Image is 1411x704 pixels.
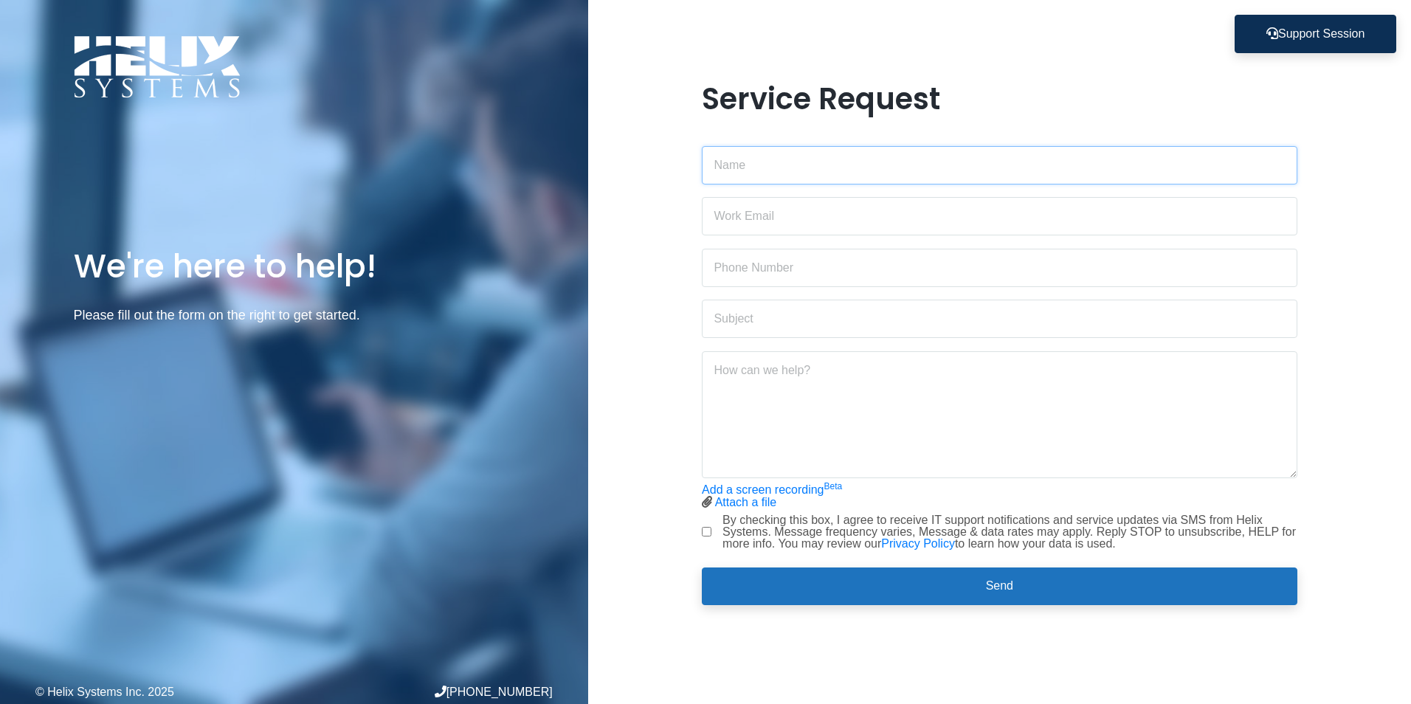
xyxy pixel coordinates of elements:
a: Attach a file [715,496,777,508]
input: Phone Number [702,249,1297,287]
a: Privacy Policy [881,537,955,550]
div: © Helix Systems Inc. 2025 [35,686,294,698]
input: Subject [702,300,1297,338]
button: Support Session [1235,15,1396,53]
h1: Service Request [702,81,1297,117]
img: Logo [74,35,241,98]
a: Add a screen recordingBeta [702,483,842,496]
h1: We're here to help! [74,245,514,287]
input: Name [702,146,1297,184]
button: Send [702,567,1297,606]
label: By checking this box, I agree to receive IT support notifications and service updates via SMS fro... [722,514,1297,550]
input: Work Email [702,197,1297,235]
div: [PHONE_NUMBER] [294,686,552,698]
p: Please fill out the form on the right to get started. [74,305,514,326]
sup: Beta [824,481,843,491]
